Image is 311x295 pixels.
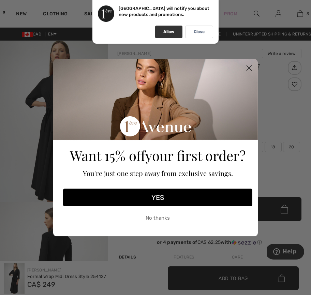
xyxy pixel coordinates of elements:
span: Help [16,5,30,11]
span: You're just one step away from exclusive savings. [83,168,233,178]
span: Want 15% off [70,146,145,164]
span: your first order? [145,146,246,164]
p: [GEOGRAPHIC_DATA] will notify you about new products and promotions. [119,6,209,17]
button: YES [63,189,252,206]
button: Close dialog [243,62,255,74]
button: No thanks [63,210,252,227]
p: Allow [163,29,174,34]
p: Close [194,29,205,34]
